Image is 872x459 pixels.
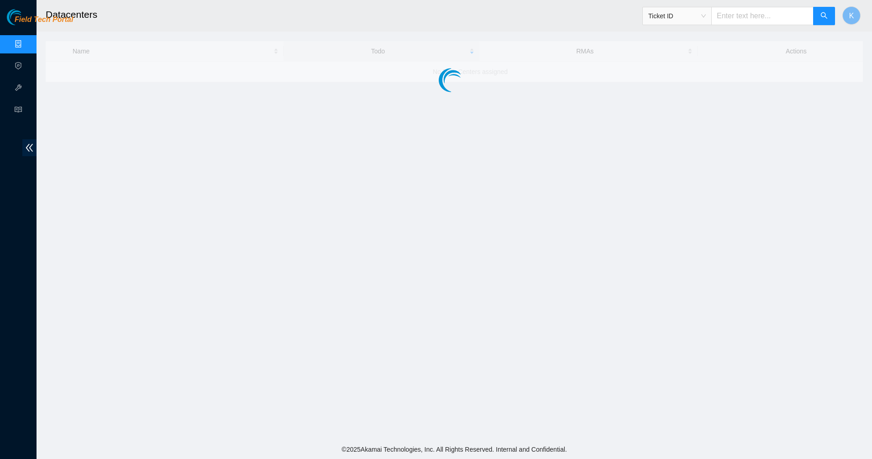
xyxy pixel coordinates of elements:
[813,7,835,25] button: search
[22,139,37,156] span: double-left
[820,12,828,21] span: search
[15,102,22,120] span: read
[849,10,854,21] span: K
[842,6,861,25] button: K
[37,440,872,459] footer: © 2025 Akamai Technologies, Inc. All Rights Reserved. Internal and Confidential.
[711,7,814,25] input: Enter text here...
[7,9,46,25] img: Akamai Technologies
[15,16,73,24] span: Field Tech Portal
[648,9,706,23] span: Ticket ID
[7,16,73,28] a: Akamai TechnologiesField Tech Portal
